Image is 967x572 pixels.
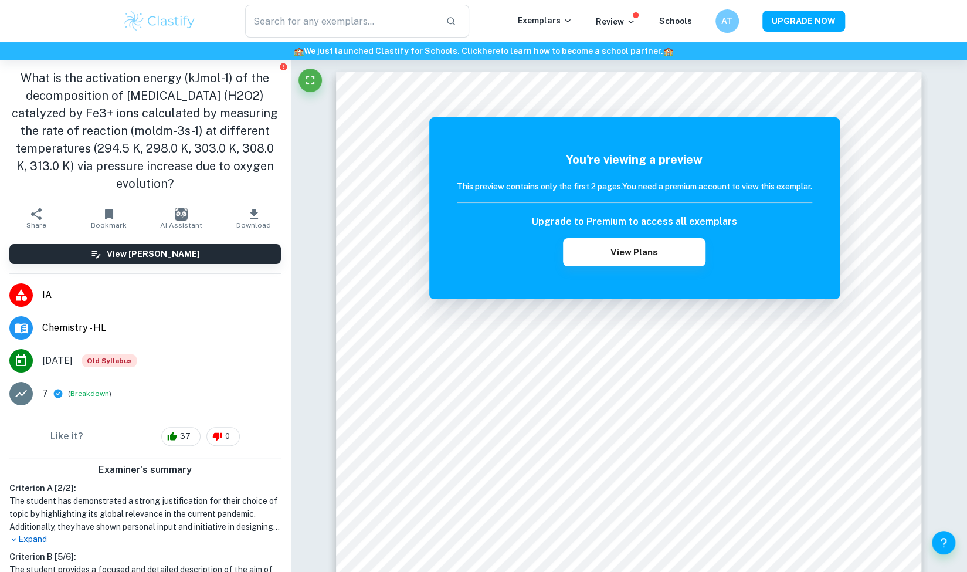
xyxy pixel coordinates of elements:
[9,244,281,264] button: View [PERSON_NAME]
[42,288,281,302] span: IA
[82,354,137,367] span: Old Syllabus
[218,202,290,235] button: Download
[174,431,197,442] span: 37
[236,221,271,229] span: Download
[720,15,734,28] h6: AT
[715,9,739,33] button: AT
[2,45,965,57] h6: We just launched Clastify for Schools. Click to learn how to become a school partner.
[5,463,286,477] h6: Examiner's summary
[482,46,500,56] a: here
[9,533,281,546] p: Expand
[123,9,197,33] img: Clastify logo
[42,387,48,401] p: 7
[659,16,692,26] a: Schools
[175,208,188,221] img: AI Assistant
[762,11,845,32] button: UPGRADE NOW
[457,180,812,193] h6: This preview contains only the first 2 pages. You need a premium account to view this exemplar.
[532,215,737,229] h6: Upgrade to Premium to access all exemplars
[245,5,437,38] input: Search for any exemplars...
[9,495,281,533] h1: The student has demonstrated a strong justification for their choice of topic by highlighting its...
[68,388,111,400] span: ( )
[298,69,322,92] button: Fullscreen
[42,321,281,335] span: Chemistry - HL
[26,221,46,229] span: Share
[82,354,137,367] div: Starting from the May 2025 session, the Chemistry IA requirements have changed. It's OK to refer ...
[160,221,202,229] span: AI Assistant
[596,15,636,28] p: Review
[50,429,83,444] h6: Like it?
[70,388,109,399] button: Breakdown
[9,550,281,563] h6: Criterion B [ 5 / 6 ]:
[279,62,288,71] button: Report issue
[107,248,200,260] h6: View [PERSON_NAME]
[42,354,73,368] span: [DATE]
[91,221,127,229] span: Bookmark
[73,202,145,235] button: Bookmark
[294,46,304,56] span: 🏫
[145,202,218,235] button: AI Assistant
[457,151,812,168] h5: You're viewing a preview
[518,14,572,27] p: Exemplars
[9,482,281,495] h6: Criterion A [ 2 / 2 ]:
[9,69,281,192] h1: What is the activation energy (kJmol-1) of the decomposition of [MEDICAL_DATA] (H2O2) catalyzed b...
[563,238,705,266] button: View Plans
[932,531,955,554] button: Help and Feedback
[219,431,236,442] span: 0
[663,46,673,56] span: 🏫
